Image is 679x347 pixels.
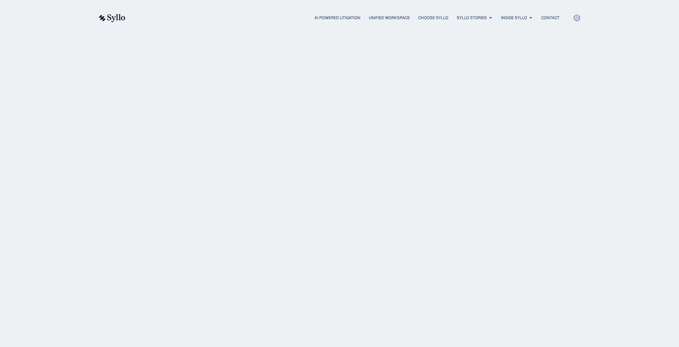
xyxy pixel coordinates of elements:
a: AI Powered Litigation [315,15,360,21]
div: Menu Toggle [139,15,560,21]
a: Inside Syllo [501,15,527,21]
img: syllo [98,14,125,22]
a: Unified Workspace [369,15,410,21]
a: Contact [541,15,560,21]
a: Choose Syllo [418,15,448,21]
nav: Menu [139,15,560,21]
a: Syllo Stories [457,15,487,21]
